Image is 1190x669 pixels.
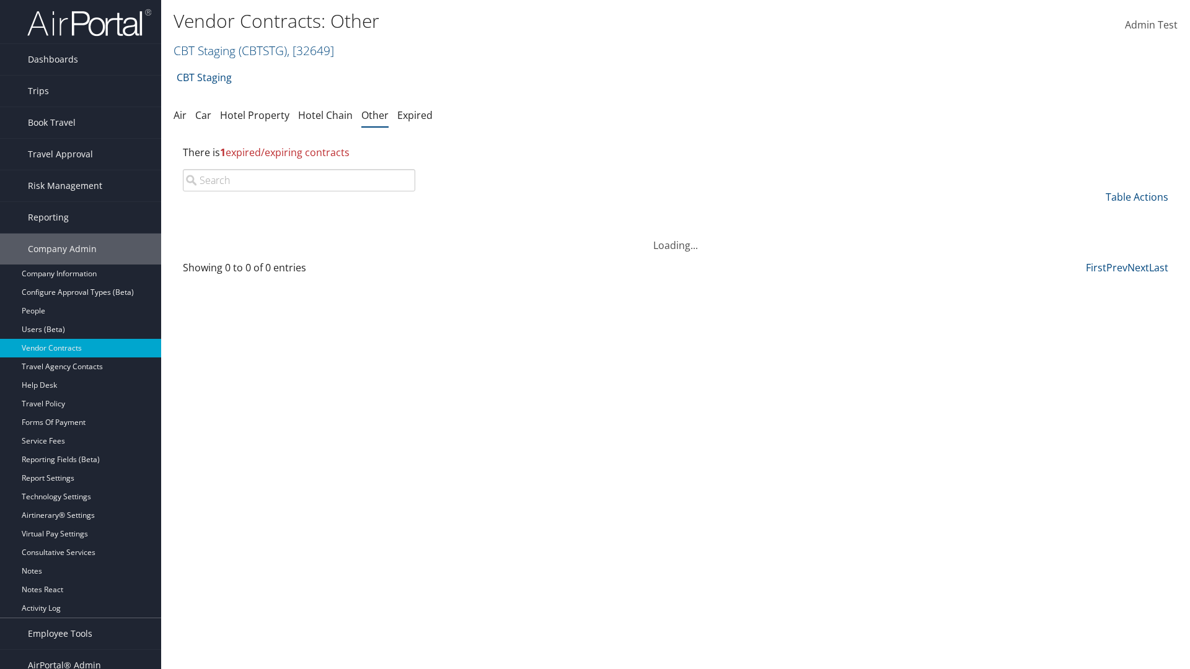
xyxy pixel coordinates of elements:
[27,8,151,37] img: airportal-logo.png
[220,146,350,159] span: expired/expiring contracts
[28,234,97,265] span: Company Admin
[1125,6,1178,45] a: Admin Test
[1125,18,1178,32] span: Admin Test
[195,108,211,122] a: Car
[28,170,102,201] span: Risk Management
[174,223,1178,253] div: Loading...
[1106,190,1168,204] a: Table Actions
[174,136,1178,169] div: There is
[220,146,226,159] strong: 1
[28,107,76,138] span: Book Travel
[174,42,334,59] a: CBT Staging
[174,8,843,34] h1: Vendor Contracts: Other
[287,42,334,59] span: , [ 32649 ]
[239,42,287,59] span: ( CBTSTG )
[183,260,415,281] div: Showing 0 to 0 of 0 entries
[1086,261,1106,274] a: First
[28,76,49,107] span: Trips
[28,202,69,233] span: Reporting
[361,108,389,122] a: Other
[28,139,93,170] span: Travel Approval
[1149,261,1168,274] a: Last
[183,169,415,191] input: Search
[174,108,187,122] a: Air
[397,108,433,122] a: Expired
[1127,261,1149,274] a: Next
[28,618,92,649] span: Employee Tools
[298,108,353,122] a: Hotel Chain
[1106,261,1127,274] a: Prev
[220,108,289,122] a: Hotel Property
[28,44,78,75] span: Dashboards
[177,65,232,90] a: CBT Staging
